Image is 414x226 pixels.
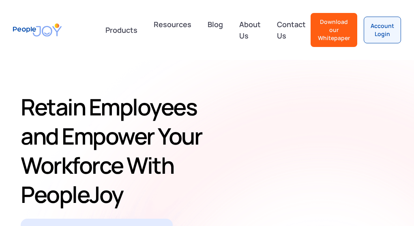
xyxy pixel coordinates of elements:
[13,18,62,41] a: home
[317,18,351,42] div: Download our Whitepaper
[272,15,311,45] a: Contact Us
[371,22,394,38] div: Account Login
[101,22,142,38] div: Products
[149,15,196,45] a: Resources
[203,15,228,45] a: Blog
[364,17,401,43] a: Account Login
[234,15,266,45] a: About Us
[21,92,215,209] h1: Retain Employees and Empower Your Workforce With PeopleJoy
[311,13,357,47] a: Download our Whitepaper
